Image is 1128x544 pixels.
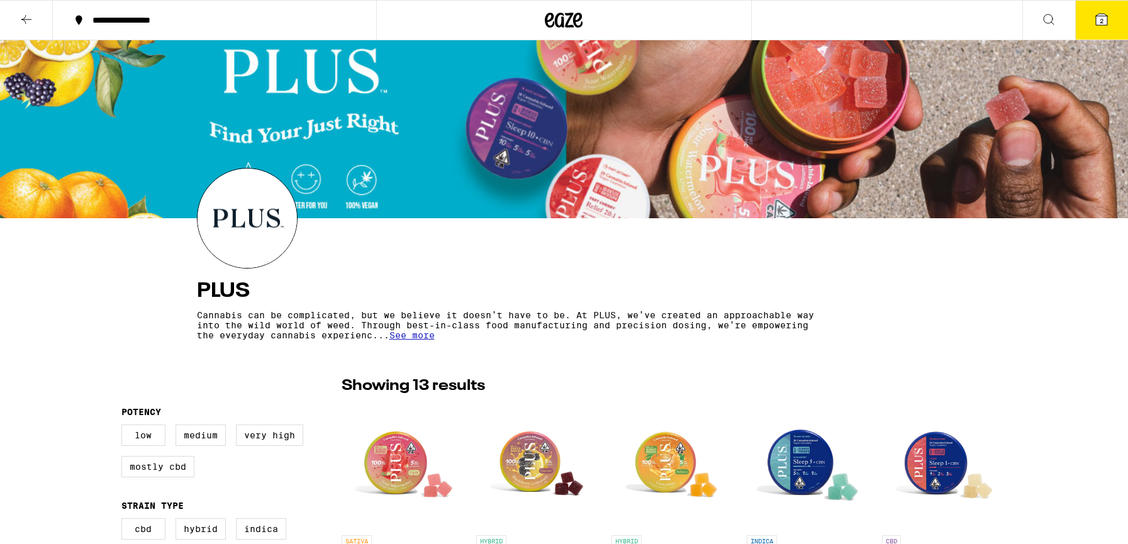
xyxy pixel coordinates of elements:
img: PLUS - Lychee SLEEP 1:2:3 Gummies [882,403,1007,529]
label: Indica [236,518,286,540]
span: See more [389,330,435,340]
label: Medium [176,425,226,446]
img: PLUS logo [198,169,297,268]
label: Mostly CBD [121,456,194,477]
label: CBD [121,518,165,540]
label: Very High [236,425,303,446]
img: PLUS - Sour Watermelon UPLIFT Gummies [342,403,467,529]
label: Hybrid [176,518,226,540]
button: 2 [1075,1,1128,40]
legend: Strain Type [121,501,184,511]
img: PLUS - Cloudberry SLEEP 5:1:1 Gummies [747,403,872,529]
p: Cannabis can be complicated, but we believe it doesn’t have to be. At PLUS, we’ve created an appr... [197,310,821,340]
img: PLUS - Clementine CLASSIC Gummies [611,403,737,529]
span: 2 [1100,17,1103,25]
label: Low [121,425,165,446]
legend: Potency [121,407,161,417]
img: PLUS - Blackberry Lemonade CLASSIC Gummies [476,403,601,529]
p: Showing 13 results [342,375,485,397]
h4: PLUS [197,281,932,301]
